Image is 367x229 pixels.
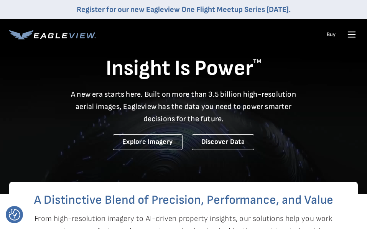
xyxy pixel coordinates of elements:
[9,194,358,206] h2: A Distinctive Blend of Precision, Performance, and Value
[66,88,301,125] p: A new era starts here. Built on more than 3.5 billion high-resolution aerial images, Eagleview ha...
[9,55,358,82] h1: Insight Is Power
[253,58,262,65] sup: TM
[9,209,20,221] button: Consent Preferences
[113,134,183,150] a: Explore Imagery
[327,31,336,38] a: Buy
[77,5,291,14] a: Register for our new Eagleview One Flight Meetup Series [DATE].
[192,134,254,150] a: Discover Data
[9,209,20,221] img: Revisit consent button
